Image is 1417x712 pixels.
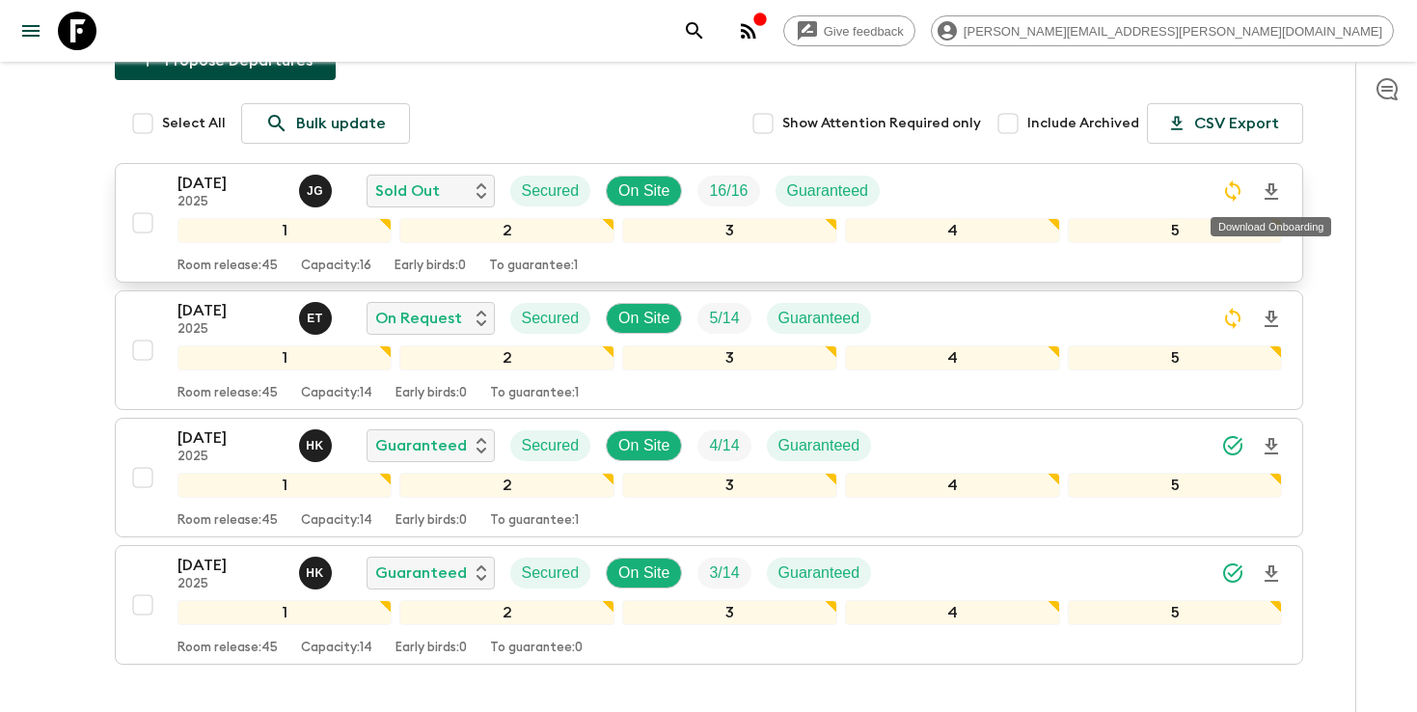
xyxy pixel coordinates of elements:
p: Guaranteed [778,561,860,585]
svg: Synced Successfully [1221,561,1244,585]
p: Secured [522,179,580,203]
button: [DATE]2025Jón GísliSold OutSecuredOn SiteTrip FillGuaranteed12345Room release:45Capacity:16Early ... [115,163,1303,283]
p: On Request [375,307,462,330]
p: 2025 [177,577,284,592]
div: 4 [845,473,1060,498]
div: 5 [1068,218,1283,243]
div: Secured [510,558,591,589]
div: 1 [177,473,393,498]
button: CSV Export [1147,103,1303,144]
p: Guaranteed [375,434,467,457]
p: Room release: 45 [177,641,278,656]
span: Include Archived [1027,114,1139,133]
div: On Site [606,303,682,334]
p: Guaranteed [787,179,869,203]
span: Give feedback [813,24,914,39]
p: On Site [618,307,669,330]
span: Show Attention Required only [782,114,981,133]
p: On Site [618,561,669,585]
svg: Download Onboarding [1260,180,1283,204]
p: On Site [618,179,669,203]
svg: Download Onboarding [1260,562,1283,586]
div: 3 [622,345,837,370]
div: [PERSON_NAME][EMAIL_ADDRESS][PERSON_NAME][DOMAIN_NAME] [931,15,1394,46]
p: Guaranteed [778,434,860,457]
button: [DATE]2025Hanna Kristín MásdóttirGuaranteedSecuredOn SiteTrip FillGuaranteed12345Room release:45C... [115,418,1303,537]
p: Early birds: 0 [395,641,467,656]
div: On Site [606,176,682,206]
div: Secured [510,303,591,334]
button: menu [12,12,50,50]
p: 4 / 14 [709,434,739,457]
div: 2 [399,218,614,243]
p: On Site [618,434,669,457]
span: Esther Thorvalds [299,308,336,323]
div: 3 [622,600,837,625]
div: Download Onboarding [1211,217,1331,236]
div: 2 [399,345,614,370]
div: 1 [177,218,393,243]
button: ET [299,302,336,335]
div: 3 [622,218,837,243]
div: Secured [510,176,591,206]
a: Bulk update [241,103,410,144]
p: H K [306,565,324,581]
div: Trip Fill [697,558,750,589]
button: [DATE]2025Hanna Kristín MásdóttirGuaranteedSecuredOn SiteTrip FillGuaranteed12345Room release:45C... [115,545,1303,665]
div: Trip Fill [697,430,750,461]
p: Early birds: 0 [395,386,467,401]
p: 16 / 16 [709,179,748,203]
p: E T [307,311,323,326]
div: 4 [845,345,1060,370]
p: Secured [522,434,580,457]
p: [DATE] [177,426,284,450]
p: Capacity: 14 [301,641,372,656]
div: 5 [1068,600,1283,625]
button: [DATE]2025Esther ThorvaldsOn RequestSecuredOn SiteTrip FillGuaranteed12345Room release:45Capacity... [115,290,1303,410]
p: Secured [522,561,580,585]
svg: Synced Successfully [1221,434,1244,457]
p: Bulk update [296,112,386,135]
a: Give feedback [783,15,915,46]
p: Room release: 45 [177,259,278,274]
div: 5 [1068,473,1283,498]
div: 3 [622,473,837,498]
p: Sold Out [375,179,440,203]
p: 5 / 14 [709,307,739,330]
div: Secured [510,430,591,461]
span: [PERSON_NAME][EMAIL_ADDRESS][PERSON_NAME][DOMAIN_NAME] [953,24,1393,39]
div: 1 [177,600,393,625]
div: On Site [606,558,682,589]
p: Capacity: 14 [301,386,372,401]
button: HK [299,429,336,462]
div: Trip Fill [697,176,759,206]
p: Secured [522,307,580,330]
svg: Download Onboarding [1260,308,1283,331]
div: 2 [399,600,614,625]
button: HK [299,557,336,589]
span: Jón Gísli [299,180,336,196]
p: 2025 [177,450,284,465]
div: 2 [399,473,614,498]
p: To guarantee: 1 [490,513,579,529]
p: To guarantee: 1 [489,259,578,274]
p: H K [306,438,324,453]
p: Early birds: 0 [395,259,466,274]
svg: Sync Required - Changes detected [1221,179,1244,203]
div: 4 [845,600,1060,625]
p: Capacity: 14 [301,513,372,529]
button: search adventures [675,12,714,50]
p: To guarantee: 0 [490,641,583,656]
div: 4 [845,218,1060,243]
p: [DATE] [177,172,284,195]
span: Hanna Kristín Másdóttir [299,435,336,451]
svg: Download Onboarding [1260,435,1283,458]
div: 5 [1068,345,1283,370]
p: Guaranteed [778,307,860,330]
p: To guarantee: 1 [490,386,579,401]
p: [DATE] [177,554,284,577]
p: 2025 [177,195,284,210]
p: Capacity: 16 [301,259,371,274]
svg: Sync Required - Changes detected [1221,307,1244,330]
p: Early birds: 0 [395,513,467,529]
